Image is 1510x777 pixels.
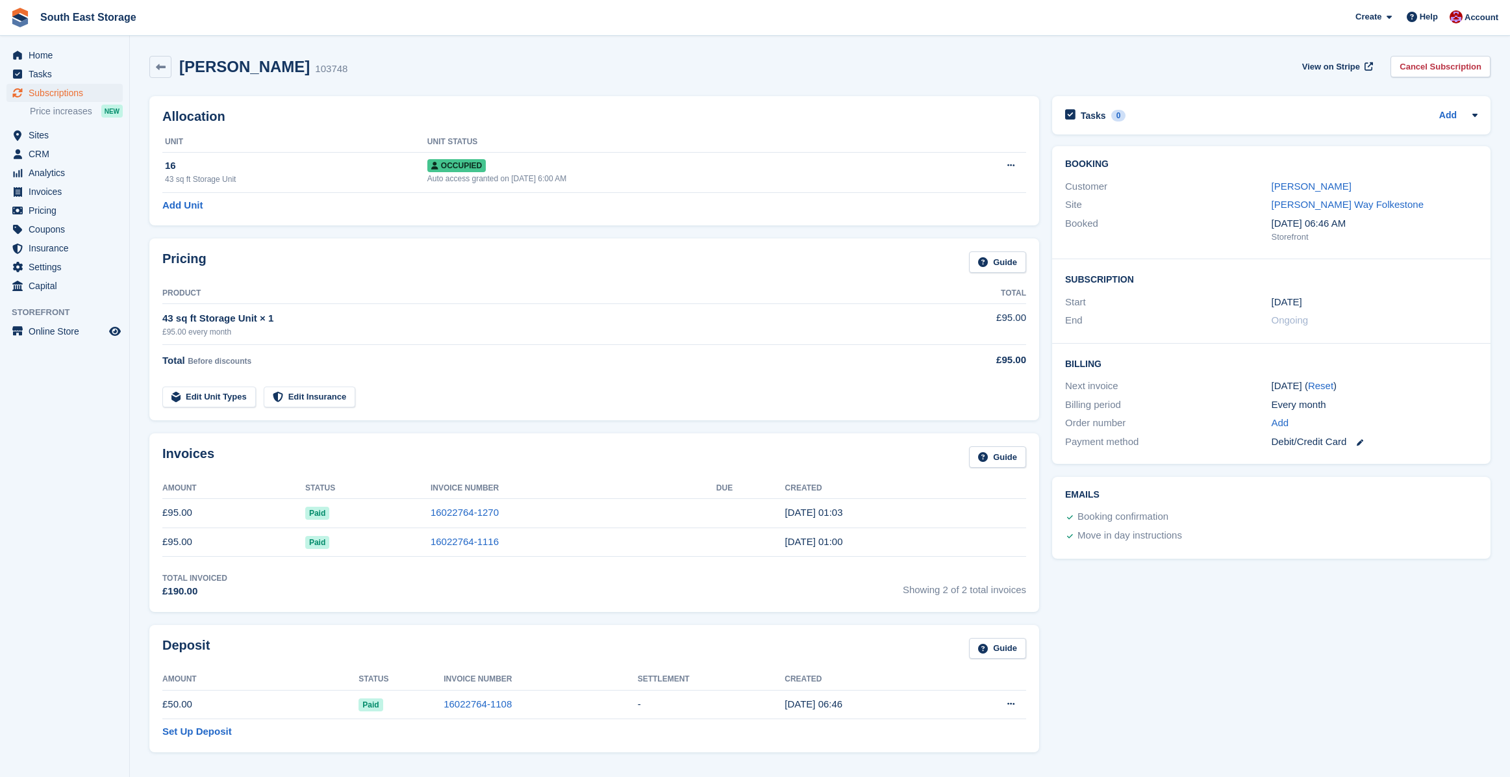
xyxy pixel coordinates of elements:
span: Online Store [29,322,107,340]
div: Booking confirmation [1077,509,1168,525]
span: Pricing [29,201,107,220]
div: [DATE] 06:46 AM [1272,216,1478,231]
a: Cancel Subscription [1390,56,1491,77]
a: Preview store [107,324,123,339]
a: menu [6,126,123,144]
span: Storefront [12,306,129,319]
th: Status [359,669,444,690]
span: View on Stripe [1302,60,1360,73]
a: menu [6,46,123,64]
a: Edit Unit Types [162,387,256,408]
div: Every month [1272,398,1478,413]
a: menu [6,258,123,276]
a: Guide [969,638,1026,659]
h2: Deposit [162,638,210,659]
time: 2025-08-29 00:00:29 UTC [785,536,843,547]
span: Tasks [29,65,107,83]
div: 0 [1111,110,1126,121]
a: Add [1439,108,1457,123]
th: Invoice Number [431,478,716,499]
div: Start [1065,295,1272,310]
a: 16022764-1270 [431,507,499,518]
div: £190.00 [162,584,227,599]
div: Debit/Credit Card [1272,435,1478,450]
a: menu [6,239,123,257]
div: Order number [1065,416,1272,431]
span: Paid [305,536,329,549]
td: £95.00 [911,303,1026,344]
span: Paid [305,507,329,520]
div: 103748 [315,62,347,77]
a: menu [6,145,123,163]
div: 16 [165,159,427,173]
td: £95.00 [162,528,305,557]
td: £95.00 [162,498,305,528]
div: End [1065,313,1272,328]
a: Price increases NEW [30,104,123,118]
a: menu [6,277,123,295]
h2: Billing [1065,357,1478,370]
a: Set Up Deposit [162,724,232,739]
th: Created [785,478,1026,499]
a: menu [6,322,123,340]
div: 43 sq ft Storage Unit × 1 [162,311,911,326]
time: 2025-08-27 05:46:10 UTC [785,698,842,709]
td: £50.00 [162,690,359,719]
span: Help [1420,10,1438,23]
th: Amount [162,478,305,499]
th: Product [162,283,911,304]
a: menu [6,220,123,238]
a: [PERSON_NAME] [1272,181,1352,192]
a: menu [6,65,123,83]
span: Occupied [427,159,486,172]
span: Sites [29,126,107,144]
div: Payment method [1065,435,1272,450]
th: Unit Status [427,132,929,153]
div: Total Invoiced [162,572,227,584]
div: [DATE] ( ) [1272,379,1478,394]
a: South East Storage [35,6,142,28]
span: Create [1355,10,1381,23]
span: Settings [29,258,107,276]
a: menu [6,201,123,220]
th: Settlement [638,669,785,690]
th: Created [785,669,948,690]
div: £95.00 every month [162,326,911,338]
a: Guide [969,446,1026,468]
span: Analytics [29,164,107,182]
span: Price increases [30,105,92,118]
span: Paid [359,698,383,711]
div: Next invoice [1065,379,1272,394]
span: Capital [29,277,107,295]
a: Guide [969,251,1026,273]
h2: Emails [1065,490,1478,500]
span: CRM [29,145,107,163]
th: Status [305,478,431,499]
span: Insurance [29,239,107,257]
th: Unit [162,132,427,153]
span: Subscriptions [29,84,107,102]
div: Storefront [1272,231,1478,244]
h2: Pricing [162,251,207,273]
h2: Invoices [162,446,214,468]
time: 2025-09-29 00:03:43 UTC [785,507,843,518]
a: Add Unit [162,198,203,213]
td: - [638,690,785,719]
div: 43 sq ft Storage Unit [165,173,427,185]
img: Roger Norris [1450,10,1463,23]
div: Billing period [1065,398,1272,413]
a: 16022764-1116 [431,536,499,547]
a: 16022764-1108 [444,698,512,709]
span: Account [1465,11,1498,24]
a: [PERSON_NAME] Way Folkestone [1272,199,1424,210]
div: Auto access granted on [DATE] 6:00 AM [427,173,929,185]
span: Before discounts [188,357,251,366]
div: NEW [101,105,123,118]
h2: Subscription [1065,272,1478,285]
h2: [PERSON_NAME] [179,58,310,75]
th: Amount [162,669,359,690]
div: Customer [1065,179,1272,194]
a: Edit Insurance [264,387,356,408]
div: Move in day instructions [1077,528,1182,544]
span: Home [29,46,107,64]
